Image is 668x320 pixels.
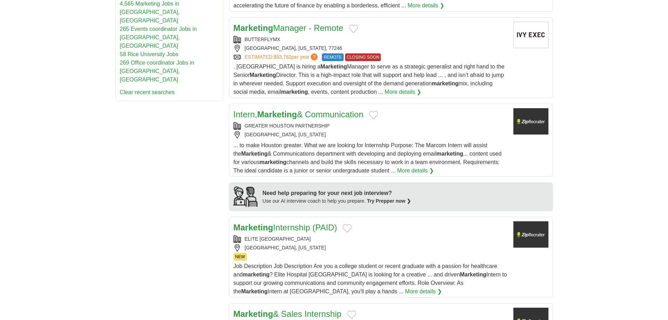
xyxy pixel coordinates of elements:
div: [GEOGRAPHIC_DATA], [US_STATE], 77246 [234,45,508,52]
span: REMOTE [322,53,343,61]
span: ? [311,53,318,60]
a: More details ❯ [405,287,442,296]
a: ESTIMATED:$93,782per year? [245,53,319,61]
span: NEW [234,253,247,261]
button: Add to favorite jobs [343,224,352,233]
span: CLOSING SOON [345,53,381,61]
div: [GEOGRAPHIC_DATA], [US_STATE] [234,244,508,252]
span: . [GEOGRAPHIC_DATA] is hiring a Manager to serve as a strategic generalist and right hand to the ... [234,64,505,95]
div: GREATER HOUSTON PARTNERSHIP [234,122,508,130]
div: Need help preparing for your next job interview? [263,189,411,197]
strong: Marketing [257,110,297,119]
button: Add to favorite jobs [349,25,358,33]
strong: marketing [281,89,308,95]
span: $93,782 [274,54,291,60]
a: 265 Events coordinator Jobs in [GEOGRAPHIC_DATA], [GEOGRAPHIC_DATA] [120,26,197,49]
a: Clear recent searches [120,89,175,95]
div: BUTTERFLYMX [234,36,508,43]
button: Add to favorite jobs [347,311,356,319]
span: Job Description Job Description Are you a college student or recent graduate with a passion for h... [234,263,507,294]
strong: Marketing [241,288,268,294]
strong: Marketing [460,272,486,277]
strong: marketing [437,151,463,157]
strong: Marketing [250,72,276,78]
strong: Marketing [234,223,273,232]
a: Try Prepper now ❯ [367,198,411,204]
a: MarketingManager - Remote [234,23,343,33]
a: Marketing& Sales Internship [234,309,342,319]
img: Company logo [513,108,548,135]
strong: marketing [243,272,269,277]
a: More details ❯ [385,88,421,96]
button: Add to favorite jobs [369,111,378,119]
a: 4,565 Marketing Jobs in [GEOGRAPHIC_DATA], [GEOGRAPHIC_DATA] [120,1,180,24]
strong: Marketing [241,151,268,157]
a: More details ❯ [397,166,434,175]
a: Intern,Marketing& Communication [234,110,364,119]
strong: Marketing [320,64,347,70]
a: MarketingInternship (PAID) [234,223,337,232]
a: 58 Rice University Jobs [120,51,178,57]
a: More details ❯ [407,1,444,10]
strong: marketing [259,159,286,165]
div: Use our AI interview coach to help you prepare. [263,197,411,205]
img: Company logo [513,22,548,48]
strong: Marketing [234,309,273,319]
div: ELITE [GEOGRAPHIC_DATA] [234,235,508,243]
div: [GEOGRAPHIC_DATA], [US_STATE] [234,131,508,138]
img: Company logo [513,221,548,248]
strong: marketing [432,80,458,86]
span: ... to make Houston greater. What we are looking for Internship Purpose: The Marcom Intern will a... [234,142,502,174]
strong: Marketing [234,23,273,33]
a: 269 Office coordinator Jobs in [GEOGRAPHIC_DATA], [GEOGRAPHIC_DATA] [120,60,194,83]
